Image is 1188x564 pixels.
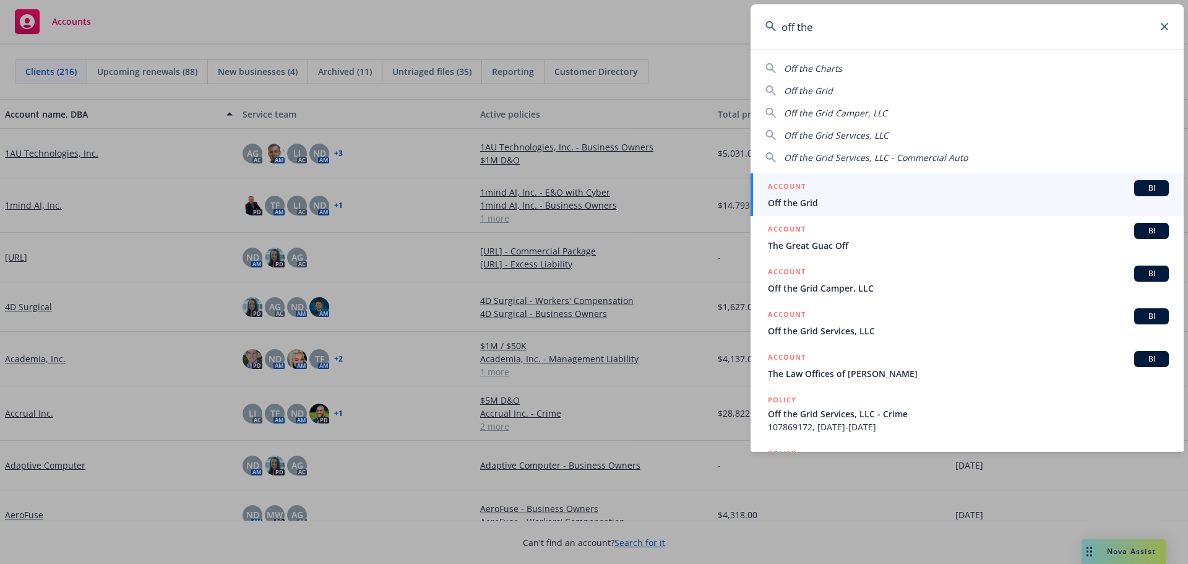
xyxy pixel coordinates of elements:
span: 107869172, [DATE]-[DATE] [768,420,1169,433]
span: The Law Offices of [PERSON_NAME] [768,367,1169,380]
span: Off the Grid Services, LLC - Crime [768,407,1169,420]
span: BI [1139,268,1164,279]
span: Off the Grid Services, LLC [768,324,1169,337]
a: POLICY [751,440,1184,493]
span: BI [1139,225,1164,236]
a: ACCOUNTBIOff the Grid [751,173,1184,216]
a: POLICYOff the Grid Services, LLC - Crime107869172, [DATE]-[DATE] [751,387,1184,440]
span: Off the Grid Services, LLC [784,129,889,141]
h5: ACCOUNT [768,223,806,238]
h5: ACCOUNT [768,351,806,366]
h5: ACCOUNT [768,308,806,323]
span: Off the Grid [784,85,833,97]
h5: POLICY [768,394,796,406]
span: BI [1139,183,1164,194]
span: Off the Charts [784,63,842,74]
span: Off the Grid Services, LLC - Commercial Auto [784,152,968,163]
a: ACCOUNTBIOff the Grid Camper, LLC [751,259,1184,302]
span: The Great Guac Off [768,239,1169,252]
h5: ACCOUNT [768,180,806,195]
a: ACCOUNTBIThe Law Offices of [PERSON_NAME] [751,344,1184,387]
span: BI [1139,311,1164,322]
span: BI [1139,354,1164,365]
a: ACCOUNTBIThe Great Guac Off [751,216,1184,259]
a: ACCOUNTBIOff the Grid Services, LLC [751,302,1184,344]
span: Off the Grid Camper, LLC [784,107,887,119]
span: Off the Grid Camper, LLC [768,282,1169,295]
input: Search... [751,4,1184,49]
h5: ACCOUNT [768,266,806,280]
h5: POLICY [768,447,796,459]
span: Off the Grid [768,196,1169,209]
